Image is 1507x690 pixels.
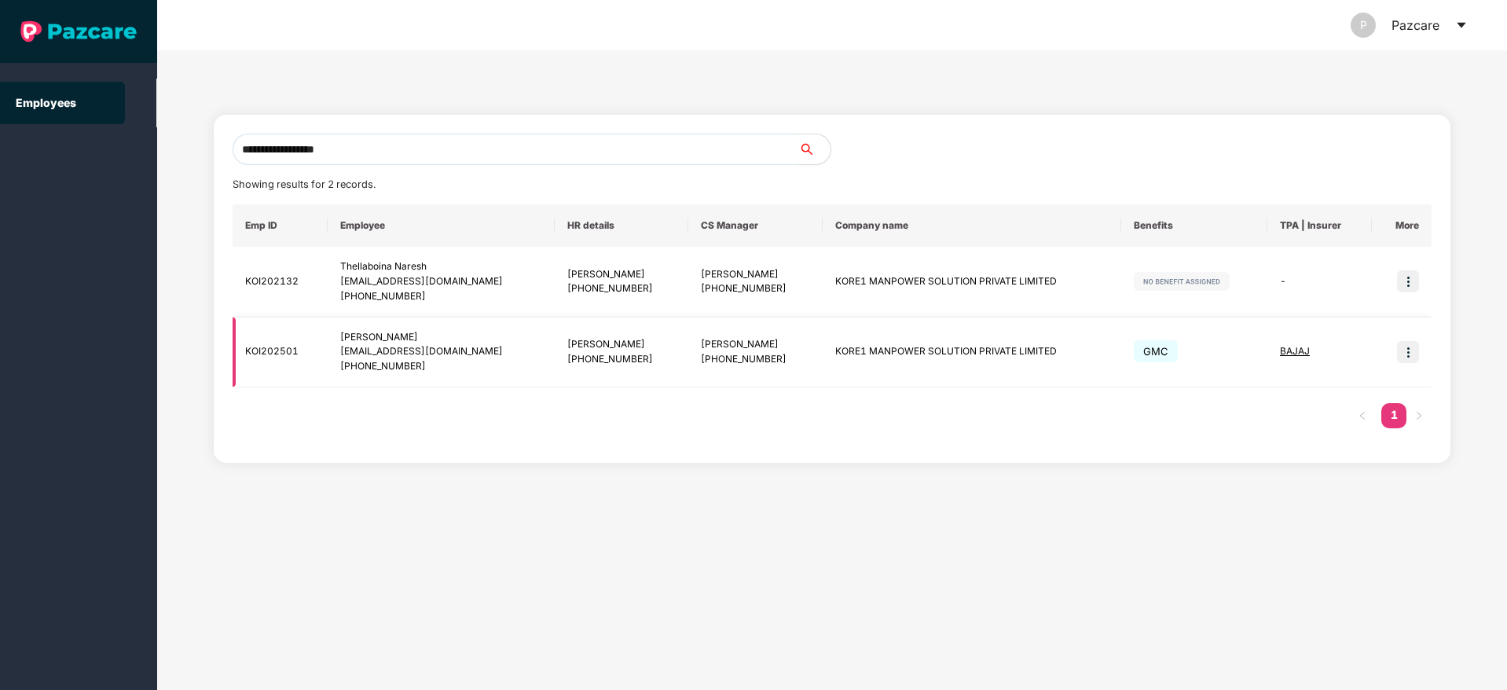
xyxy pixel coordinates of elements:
li: Previous Page [1350,403,1375,428]
div: [EMAIL_ADDRESS][DOMAIN_NAME] [340,344,542,359]
div: [PERSON_NAME] [567,267,676,282]
a: Employees [16,96,76,109]
span: P [1360,13,1367,38]
span: left [1358,411,1367,420]
th: HR details [555,204,689,247]
a: 1 [1381,403,1406,427]
div: [PHONE_NUMBER] [701,352,810,367]
th: Emp ID [233,204,328,247]
div: - [1280,274,1359,289]
div: [PHONE_NUMBER] [340,359,542,374]
div: [PERSON_NAME] [340,330,542,345]
span: BAJAJ [1280,345,1310,357]
div: [PERSON_NAME] [701,267,810,282]
th: TPA | Insurer [1267,204,1372,247]
li: 1 [1381,403,1406,428]
th: Company name [823,204,1121,247]
div: [PHONE_NUMBER] [567,352,676,367]
span: Showing results for 2 records. [233,178,376,190]
td: KOI202501 [233,317,328,388]
span: right [1414,411,1424,420]
div: Thellaboina Naresh [340,259,542,274]
img: icon [1397,270,1419,292]
div: [PHONE_NUMBER] [567,281,676,296]
div: [PERSON_NAME] [701,337,810,352]
img: icon [1397,341,1419,363]
th: CS Manager [688,204,823,247]
div: [PHONE_NUMBER] [701,281,810,296]
span: search [798,143,830,156]
div: [PERSON_NAME] [567,337,676,352]
th: Benefits [1121,204,1267,247]
td: KOI202132 [233,247,328,317]
td: KORE1 MANPOWER SOLUTION PRIVATE LIMITED [823,317,1121,388]
th: More [1372,204,1432,247]
th: Employee [328,204,555,247]
span: GMC [1134,340,1178,362]
td: KORE1 MANPOWER SOLUTION PRIVATE LIMITED [823,247,1121,317]
li: Next Page [1406,403,1432,428]
img: svg+xml;base64,PHN2ZyB4bWxucz0iaHR0cDovL3d3dy53My5vcmcvMjAwMC9zdmciIHdpZHRoPSIxMjIiIGhlaWdodD0iMj... [1134,272,1230,291]
div: [PHONE_NUMBER] [340,289,542,304]
span: caret-down [1455,19,1468,31]
div: [EMAIL_ADDRESS][DOMAIN_NAME] [340,274,542,289]
button: search [798,134,831,165]
button: left [1350,403,1375,428]
button: right [1406,403,1432,428]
